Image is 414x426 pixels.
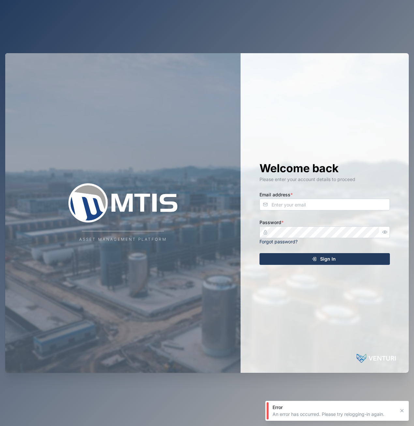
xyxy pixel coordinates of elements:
[259,161,390,175] h1: Welcome back
[259,176,390,183] div: Please enter your account details to proceed
[58,183,188,222] img: Company Logo
[259,239,298,244] a: Forgot password?
[79,236,167,243] div: Asset Management Platform
[259,199,390,210] input: Enter your email
[259,253,390,265] button: Sign In
[273,411,395,418] div: An error has occurred. Please try relogging-in again.
[259,191,293,198] label: Email address
[320,253,336,265] span: Sign In
[259,219,284,226] label: Password
[357,352,396,365] img: Powered by: Venturi
[273,404,395,411] div: Error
